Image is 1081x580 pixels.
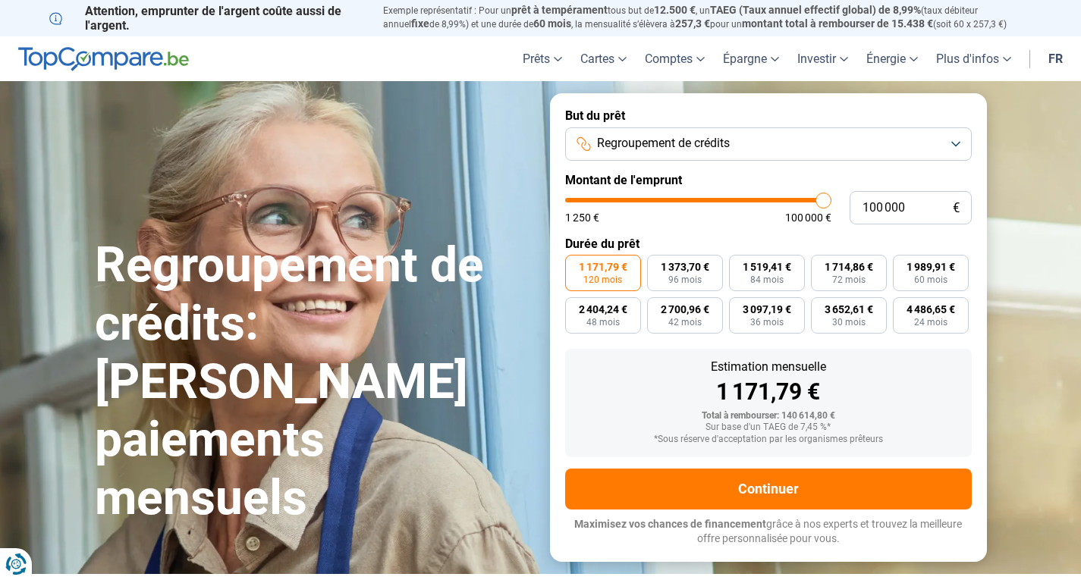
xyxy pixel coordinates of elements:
[565,469,972,509] button: Continuer
[579,262,627,272] span: 1 171,79 €
[411,17,429,30] span: fixe
[577,411,960,422] div: Total à rembourser: 140 614,80 €
[586,318,620,327] span: 48 mois
[825,304,873,315] span: 3 652,61 €
[597,135,730,152] span: Regroupement de crédits
[49,4,365,33] p: Attention, emprunter de l'argent coûte aussi de l'argent.
[857,36,927,81] a: Énergie
[565,212,599,223] span: 1 250 €
[577,422,960,433] div: Sur base d'un TAEG de 7,45 %*
[511,4,608,16] span: prêt à tempérament
[907,262,955,272] span: 1 989,91 €
[565,173,972,187] label: Montant de l'emprunt
[565,127,972,161] button: Regroupement de crédits
[668,318,702,327] span: 42 mois
[825,262,873,272] span: 1 714,86 €
[571,36,636,81] a: Cartes
[953,202,960,215] span: €
[383,4,1032,31] p: Exemple représentatif : Pour un tous but de , un (taux débiteur annuel de 8,99%) et une durée de ...
[1039,36,1072,81] a: fr
[577,361,960,373] div: Estimation mensuelle
[661,262,709,272] span: 1 373,70 €
[714,36,788,81] a: Épargne
[565,237,972,251] label: Durée du prêt
[832,318,866,327] span: 30 mois
[668,275,702,284] span: 96 mois
[654,4,696,16] span: 12.500 €
[788,36,857,81] a: Investir
[832,275,866,284] span: 72 mois
[750,318,784,327] span: 36 mois
[914,275,947,284] span: 60 mois
[565,108,972,123] label: But du prêt
[743,262,791,272] span: 1 519,41 €
[95,237,532,528] h1: Regroupement de crédits: [PERSON_NAME] paiements mensuels
[565,517,972,547] p: grâce à nos experts et trouvez la meilleure offre personnalisée pour vous.
[577,381,960,403] div: 1 171,79 €
[907,304,955,315] span: 4 486,65 €
[927,36,1020,81] a: Plus d'infos
[743,304,791,315] span: 3 097,19 €
[574,518,766,530] span: Maximisez vos chances de financement
[636,36,714,81] a: Comptes
[710,4,921,16] span: TAEG (Taux annuel effectif global) de 8,99%
[914,318,947,327] span: 24 mois
[750,275,784,284] span: 84 mois
[514,36,571,81] a: Prêts
[577,434,960,445] div: *Sous réserve d'acceptation par les organismes prêteurs
[675,17,710,30] span: 257,3 €
[661,304,709,315] span: 2 700,96 €
[18,47,189,71] img: TopCompare
[583,275,622,284] span: 120 mois
[742,17,933,30] span: montant total à rembourser de 15.438 €
[533,17,571,30] span: 60 mois
[785,212,831,223] span: 100 000 €
[579,304,627,315] span: 2 404,24 €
